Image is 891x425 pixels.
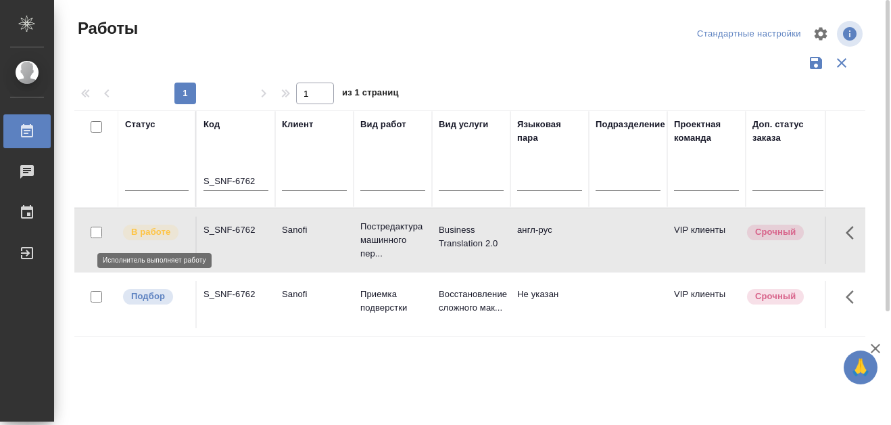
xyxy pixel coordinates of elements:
p: Sanofi [282,223,347,237]
p: Приемка подверстки [360,288,425,315]
td: VIP клиенты [667,217,746,264]
div: Подразделение [596,118,665,131]
span: Посмотреть информацию [837,21,865,47]
div: Статус [125,118,155,131]
div: Клиент [282,118,313,131]
div: Вид работ [360,118,406,131]
button: Здесь прячутся важные кнопки [838,281,870,313]
div: Код [203,118,220,131]
p: Срочный [755,290,796,303]
span: 🙏 [849,353,872,382]
p: Срочный [755,225,796,239]
span: Настроить таблицу [804,18,837,50]
div: split button [694,24,804,45]
p: Постредактура машинного пер... [360,220,425,261]
p: В работе [131,225,170,239]
div: Проектная команда [674,118,739,145]
td: англ-рус [510,217,589,264]
td: Не указан [510,281,589,328]
td: VIP клиенты [667,281,746,328]
div: Доп. статус заказа [752,118,823,145]
button: Сбросить фильтры [829,50,854,76]
div: Вид услуги [439,118,489,131]
div: S_SNF-6762 [203,288,268,301]
button: Сохранить фильтры [803,50,829,76]
button: Здесь прячутся важные кнопки [838,217,870,249]
p: Подбор [131,290,165,303]
p: Business Translation 2.0 [439,223,504,250]
span: из 1 страниц [342,85,399,104]
div: S_SNF-6762 [203,223,268,237]
p: Восстановление сложного мак... [439,288,504,315]
p: Sanofi [282,288,347,301]
div: Можно подбирать исполнителей [122,288,189,306]
span: Работы [74,18,138,39]
button: 🙏 [844,351,877,384]
div: Языковая пара [517,118,582,145]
